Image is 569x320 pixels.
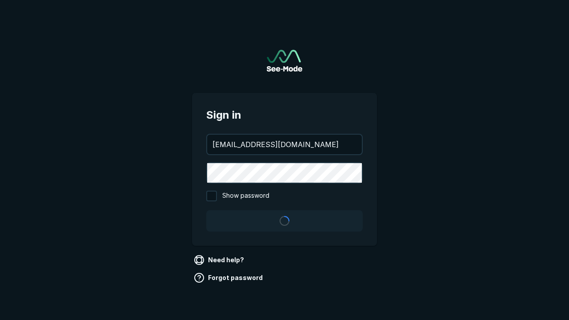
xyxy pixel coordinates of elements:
a: Go to sign in [267,50,302,72]
a: Forgot password [192,271,266,285]
span: Show password [222,191,269,201]
img: See-Mode Logo [267,50,302,72]
a: Need help? [192,253,248,267]
input: your@email.com [207,135,362,154]
span: Sign in [206,107,363,123]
